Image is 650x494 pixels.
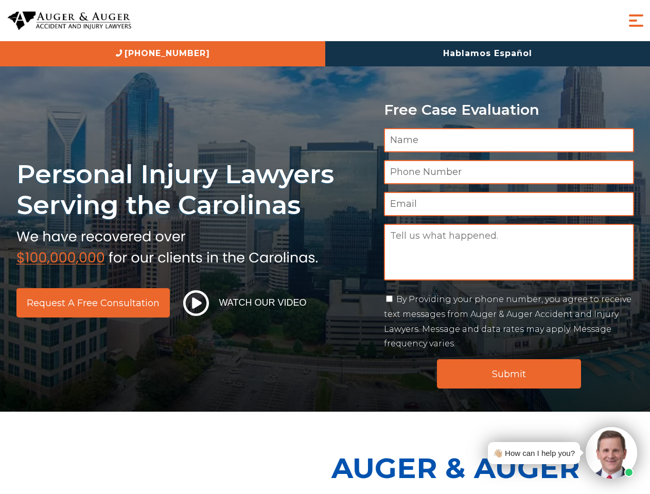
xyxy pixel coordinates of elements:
[437,359,581,389] input: Submit
[586,427,637,479] img: Intaker widget Avatar
[16,158,372,221] h1: Personal Injury Lawyers Serving the Carolinas
[16,226,318,265] img: sub text
[331,443,644,493] p: Auger & Auger
[16,288,170,317] a: Request a Free Consultation
[180,290,310,316] button: Watch Our Video
[384,102,634,118] p: Free Case Evaluation
[493,446,575,460] div: 👋🏼 How can I help you?
[384,294,631,348] label: By Providing your phone number, you agree to receive text messages from Auger & Auger Accident an...
[27,298,160,308] span: Request a Free Consultation
[626,10,646,31] button: Menu
[384,160,634,184] input: Phone Number
[8,11,131,30] img: Auger & Auger Accident and Injury Lawyers Logo
[384,128,634,152] input: Name
[384,192,634,216] input: Email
